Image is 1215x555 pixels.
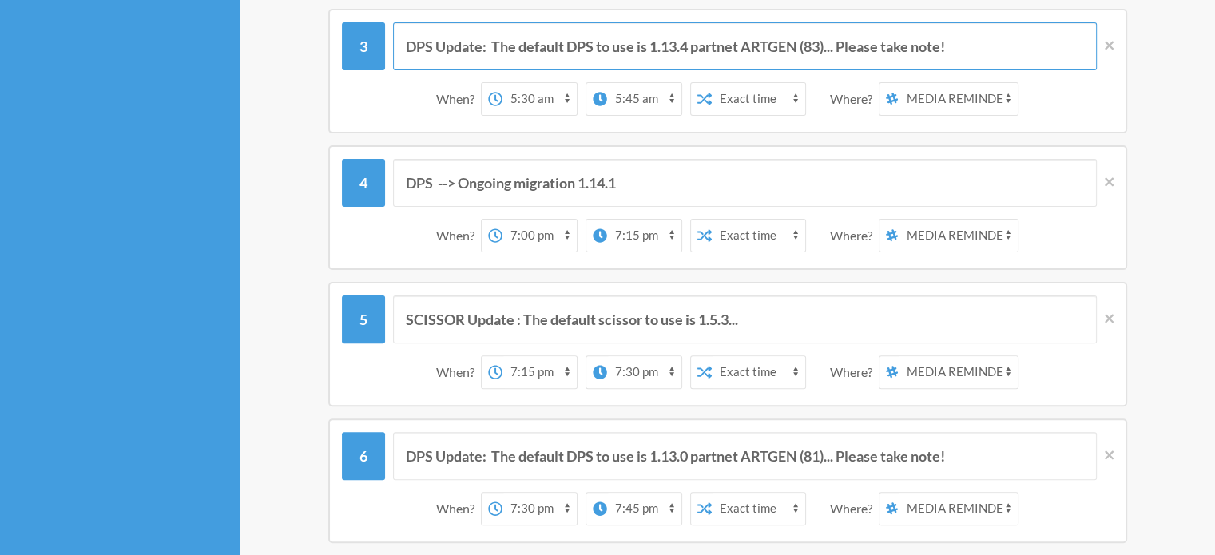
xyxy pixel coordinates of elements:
[393,22,1097,70] input: Message
[393,159,1097,207] input: Message
[830,82,879,116] div: Where?
[830,219,879,252] div: Where?
[830,492,879,525] div: Where?
[393,295,1097,343] input: Message
[436,82,481,116] div: When?
[436,219,481,252] div: When?
[830,355,879,389] div: Where?
[436,355,481,389] div: When?
[436,492,481,525] div: When?
[393,432,1097,480] input: Message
